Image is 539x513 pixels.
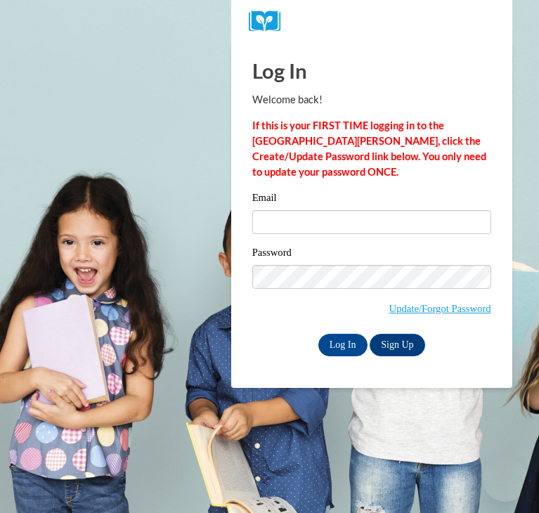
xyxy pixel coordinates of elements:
[389,303,491,314] a: Update/Forgot Password
[252,247,491,261] label: Password
[252,193,491,207] label: Email
[483,457,528,502] iframe: Button to launch messaging window
[370,334,424,356] a: Sign Up
[249,11,291,32] img: Logo brand
[249,11,495,32] a: COX Campus
[252,56,491,85] h1: Log In
[252,119,486,178] strong: If this is your FIRST TIME logging in to the [GEOGRAPHIC_DATA][PERSON_NAME], click the Create/Upd...
[318,334,368,356] input: Log In
[252,92,491,108] p: Welcome back!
